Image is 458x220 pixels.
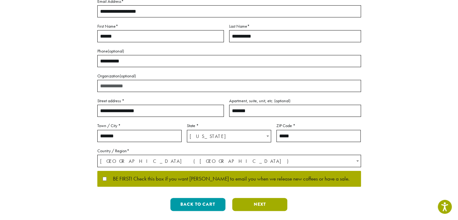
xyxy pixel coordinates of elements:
span: United States (US) [98,155,361,167]
span: Washington [187,130,271,142]
label: Street address [97,97,224,105]
span: (optional) [274,98,290,103]
label: ZIP Code [276,122,361,130]
button: Back to cart [170,198,225,211]
button: Next [232,198,287,211]
label: Organization [97,72,361,80]
label: State [187,122,271,130]
span: Country / Region [97,155,361,167]
label: Town / City [97,122,182,130]
input: BE FIRST! Check this box if you want [PERSON_NAME] to email you when we release new coffees or ha... [103,177,107,181]
label: First Name [97,22,224,30]
span: State [187,130,271,142]
span: (optional) [120,73,136,79]
label: Apartment, suite, unit, etc. [229,97,361,105]
span: (optional) [108,48,124,54]
label: Last Name [229,22,361,30]
span: BE FIRST! Check this box if you want [PERSON_NAME] to email you when we release new coffees or ha... [107,176,349,182]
